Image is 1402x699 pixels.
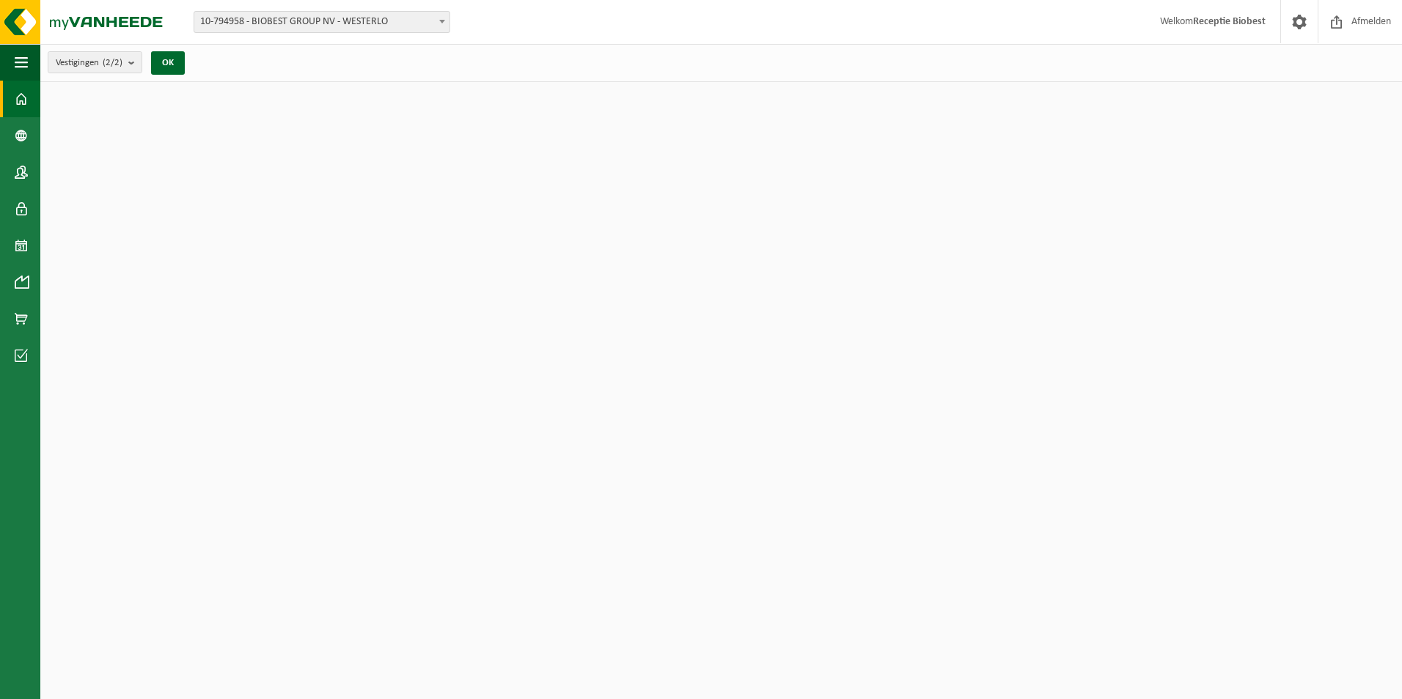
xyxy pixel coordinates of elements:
button: OK [151,51,185,75]
strong: Receptie Biobest [1193,16,1266,27]
span: 10-794958 - BIOBEST GROUP NV - WESTERLO [194,12,449,32]
count: (2/2) [103,58,122,67]
span: 10-794958 - BIOBEST GROUP NV - WESTERLO [194,11,450,33]
button: Vestigingen(2/2) [48,51,142,73]
span: Vestigingen [56,52,122,74]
